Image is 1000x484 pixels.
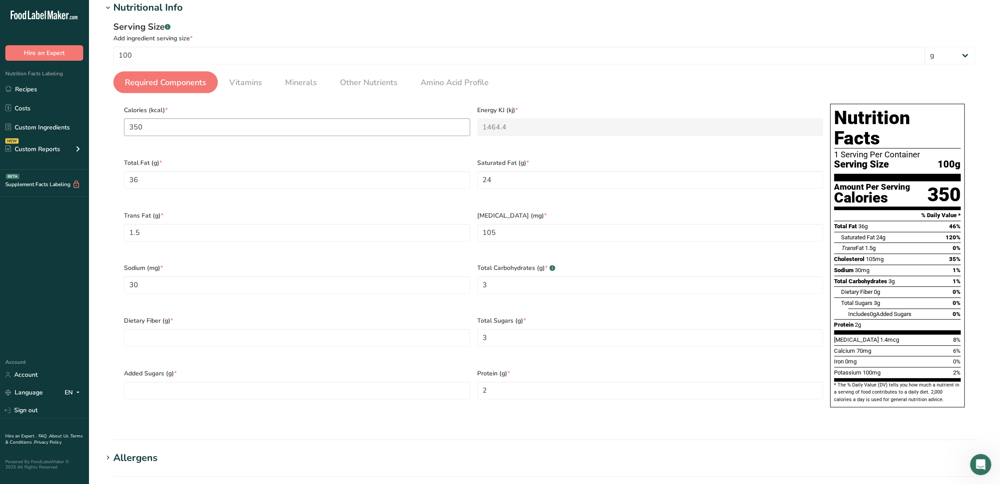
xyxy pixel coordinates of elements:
[65,387,83,398] div: EN
[113,451,158,465] div: Allergens
[477,158,823,168] span: Saturated Fat (g)
[855,267,869,273] span: 30mg
[834,108,961,148] h1: Nutrition Facts
[874,300,880,306] span: 3g
[953,369,961,376] span: 2%
[124,158,470,168] span: Total Fat (g)
[970,454,991,475] iframe: Intercom live chat
[953,311,961,317] span: 0%
[34,439,62,445] a: Privacy Policy
[477,263,823,273] span: Total Carbohydrates (g)
[876,234,885,241] span: 24g
[953,336,961,343] span: 8%
[858,223,868,230] span: 36g
[229,77,262,89] span: Vitamins
[946,234,961,241] span: 120%
[953,245,961,251] span: 0%
[848,311,911,317] span: Includes Added Sugars
[834,191,910,204] div: Calories
[5,459,83,470] div: Powered By FoodLabelMaker © 2025 All Rights Reserved
[834,210,961,221] section: % Daily Value *
[834,183,910,191] div: Amount Per Serving
[953,358,961,365] span: 0%
[834,159,889,170] span: Serving Size
[865,245,876,251] span: 1.5g
[834,267,853,273] span: Sodium
[477,211,823,220] span: [MEDICAL_DATA] (mg)
[953,289,961,295] span: 0%
[124,211,470,220] span: Trans Fat (g)
[953,278,961,285] span: 1%
[841,289,873,295] span: Dietary Fiber
[863,369,880,376] span: 100mg
[5,385,43,400] a: Language
[953,300,961,306] span: 0%
[5,45,83,61] button: Hire an Expert
[124,105,470,115] span: Calories (kcal)
[834,382,961,403] section: * The % Daily Value (DV) tells you how much a nutrient in a serving of food contributes to a dail...
[834,150,961,159] div: 1 Serving Per Container
[855,321,861,328] span: 2g
[834,223,857,230] span: Total Fat
[888,278,895,285] span: 3g
[125,77,206,89] span: Required Components
[477,316,823,325] span: Total Sugars (g)
[841,245,864,251] span: Fat
[845,358,857,365] span: 0mg
[477,105,823,115] span: Energy KJ (kj)
[834,369,861,376] span: Potassium
[5,433,83,445] a: Terms & Conditions .
[874,289,880,295] span: 0g
[113,34,975,43] div: Add ingredient serving size
[880,336,899,343] span: 1.4mcg
[5,138,19,144] div: NEW
[39,433,49,439] a: FAQ .
[6,174,19,179] div: BETA
[340,77,398,89] span: Other Nutrients
[953,347,961,354] span: 6%
[857,347,871,354] span: 70mg
[841,234,875,241] span: Saturated Fat
[841,300,873,306] span: Total Sugars
[113,20,975,34] div: Serving Size
[866,256,884,262] span: 105mg
[285,77,317,89] span: Minerals
[124,263,470,273] span: Sodium (mg)
[421,77,489,89] span: Amino Acid Profile
[5,144,60,154] div: Custom Reports
[124,369,470,378] span: Added Sugars (g)
[834,358,844,365] span: Iron
[949,223,961,230] span: 46%
[841,245,856,251] i: Trans
[834,347,855,354] span: Calcium
[834,278,887,285] span: Total Carbohydrates
[5,433,37,439] a: Hire an Expert .
[113,0,183,15] div: Nutritional Info
[124,316,470,325] span: Dietary Fiber (g)
[953,267,961,273] span: 1%
[49,433,70,439] a: About Us .
[113,47,925,64] input: Type your serving size here
[834,256,865,262] span: Cholesterol
[927,183,961,207] div: 350
[477,369,823,378] span: Protein (g)
[834,336,879,343] span: [MEDICAL_DATA]
[938,159,961,170] span: 100g
[949,256,961,262] span: 35%
[834,321,853,328] span: Protein
[870,311,876,317] span: 0g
